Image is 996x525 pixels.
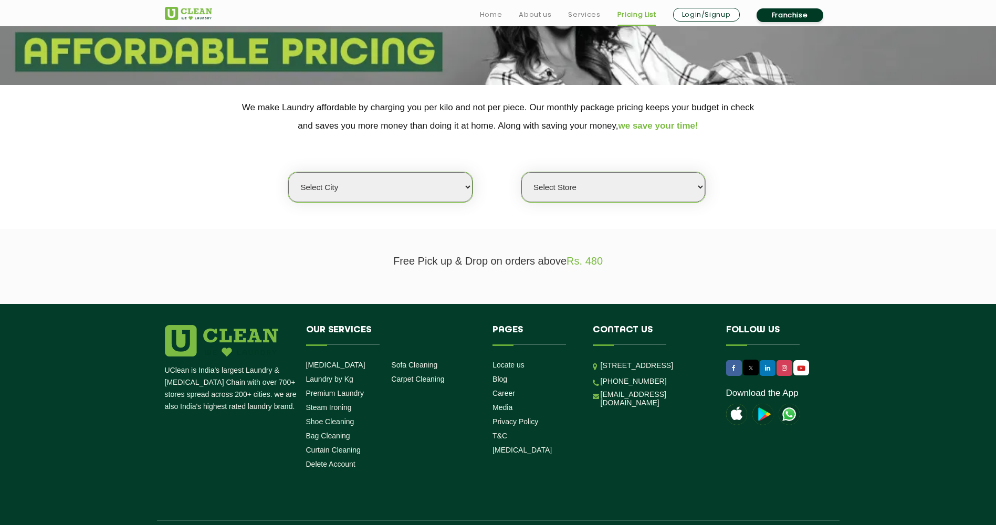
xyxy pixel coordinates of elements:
a: Career [492,389,515,397]
a: Login/Signup [673,8,740,22]
a: Pricing List [617,8,656,21]
img: UClean Laundry and Dry Cleaning [794,363,808,374]
a: Bag Cleaning [306,432,350,440]
span: Rs. 480 [567,255,603,267]
img: playstoreicon.png [752,404,773,425]
a: Services [568,8,600,21]
a: Media [492,403,512,412]
a: Home [480,8,502,21]
img: apple-icon.png [726,404,747,425]
a: [EMAIL_ADDRESS][DOMAIN_NAME] [601,390,710,407]
a: Shoe Cleaning [306,417,354,426]
a: About us [519,8,551,21]
img: UClean Laundry and Dry Cleaning [165,7,212,20]
a: Delete Account [306,460,355,468]
a: Franchise [757,8,823,22]
a: Locate us [492,361,525,369]
a: [PHONE_NUMBER] [601,377,667,385]
p: [STREET_ADDRESS] [601,360,710,372]
img: logo.png [165,325,278,356]
a: T&C [492,432,507,440]
img: UClean Laundry and Dry Cleaning [779,404,800,425]
p: Free Pick up & Drop on orders above [165,255,832,267]
p: UClean is India's largest Laundry & [MEDICAL_DATA] Chain with over 700+ stores spread across 200+... [165,364,298,413]
span: we save your time! [618,121,698,131]
a: Privacy Policy [492,417,538,426]
p: We make Laundry affordable by charging you per kilo and not per piece. Our monthly package pricin... [165,98,832,135]
a: Carpet Cleaning [391,375,444,383]
a: Premium Laundry [306,389,364,397]
a: Blog [492,375,507,383]
a: [MEDICAL_DATA] [306,361,365,369]
h4: Follow us [726,325,819,345]
a: Download the App [726,388,799,398]
a: Laundry by Kg [306,375,353,383]
a: [MEDICAL_DATA] [492,446,552,454]
h4: Our Services [306,325,477,345]
h4: Pages [492,325,577,345]
a: Sofa Cleaning [391,361,437,369]
a: Steam Ironing [306,403,352,412]
h4: Contact us [593,325,710,345]
a: Curtain Cleaning [306,446,361,454]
